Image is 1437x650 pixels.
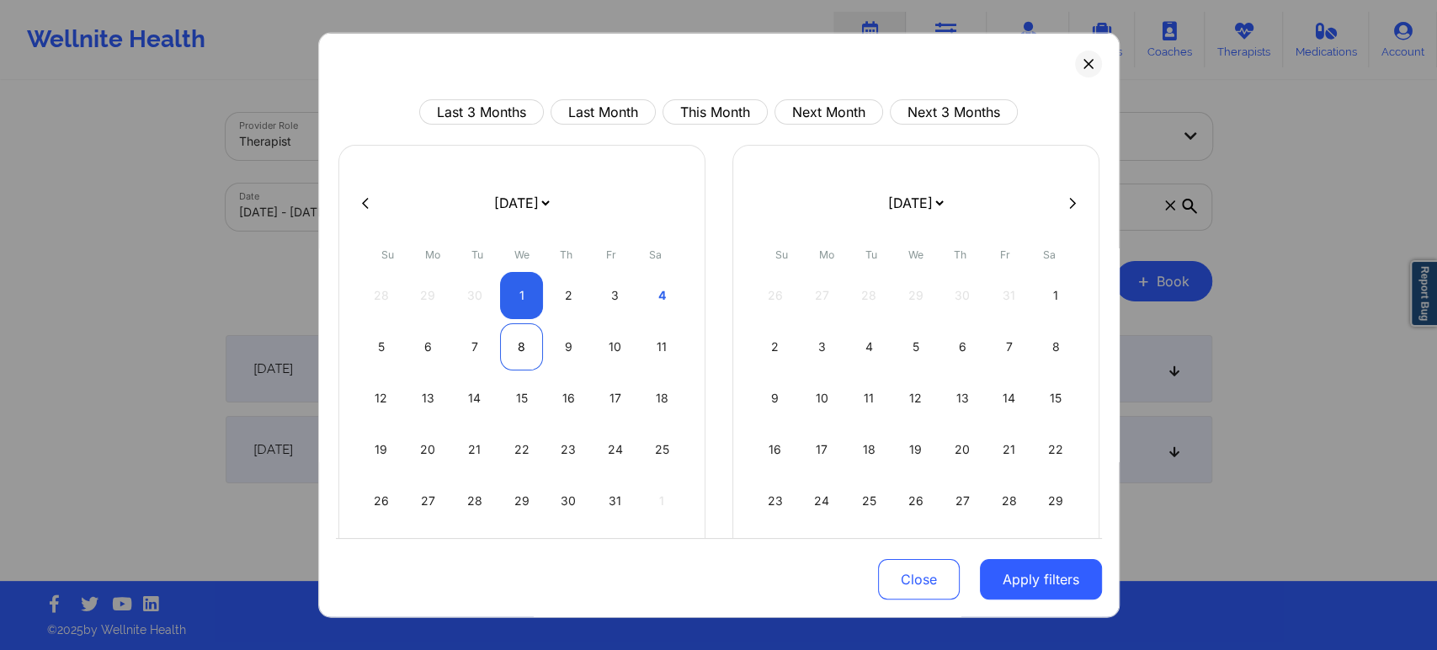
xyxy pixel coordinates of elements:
div: Fri Oct 24 2025 [593,426,636,473]
div: Sat Nov 01 2025 [1035,272,1078,319]
div: Thu Nov 27 2025 [941,477,984,525]
div: Sun Nov 02 2025 [754,323,797,370]
div: Sat Oct 11 2025 [641,323,684,370]
abbr: Sunday [775,248,788,261]
div: Mon Oct 20 2025 [407,426,450,473]
div: Wed Nov 26 2025 [894,477,937,525]
div: Sun Oct 05 2025 [360,323,403,370]
div: Tue Oct 07 2025 [454,323,497,370]
div: Mon Nov 24 2025 [801,477,844,525]
div: Fri Oct 31 2025 [593,477,636,525]
div: Wed Nov 19 2025 [894,426,937,473]
div: Sat Nov 15 2025 [1035,375,1078,422]
div: Mon Nov 17 2025 [801,426,844,473]
div: Tue Nov 11 2025 [848,375,891,422]
div: Fri Nov 28 2025 [987,477,1030,525]
div: Sun Oct 26 2025 [360,477,403,525]
abbr: Friday [606,248,616,261]
div: Sun Oct 19 2025 [360,426,403,473]
div: Thu Oct 09 2025 [547,323,590,370]
div: Sat Nov 29 2025 [1035,477,1078,525]
abbr: Monday [425,248,440,261]
div: Tue Nov 25 2025 [848,477,891,525]
div: Tue Oct 14 2025 [454,375,497,422]
abbr: Friday [1000,248,1010,261]
div: Tue Nov 04 2025 [848,323,891,370]
div: Mon Nov 03 2025 [801,323,844,370]
abbr: Tuesday [471,248,483,261]
abbr: Saturday [1043,248,1056,261]
abbr: Tuesday [865,248,877,261]
div: Sat Nov 08 2025 [1035,323,1078,370]
button: Last 3 Months [419,99,544,125]
button: Apply filters [980,559,1102,599]
div: Wed Oct 08 2025 [500,323,543,370]
abbr: Thursday [954,248,966,261]
abbr: Saturday [649,248,662,261]
div: Sat Oct 25 2025 [641,426,684,473]
div: Fri Nov 14 2025 [987,375,1030,422]
div: Sun Nov 16 2025 [754,426,797,473]
div: Tue Oct 28 2025 [454,477,497,525]
div: Sun Nov 30 2025 [754,529,797,576]
abbr: Wednesday [514,248,530,261]
button: Last Month [551,99,656,125]
div: Thu Nov 06 2025 [941,323,984,370]
div: Wed Oct 29 2025 [500,477,543,525]
div: Mon Nov 10 2025 [801,375,844,422]
div: Sun Nov 09 2025 [754,375,797,422]
div: Wed Oct 15 2025 [500,375,543,422]
div: Sun Nov 23 2025 [754,477,797,525]
div: Fri Nov 07 2025 [987,323,1030,370]
div: Fri Nov 21 2025 [987,426,1030,473]
abbr: Sunday [381,248,394,261]
div: Tue Oct 21 2025 [454,426,497,473]
abbr: Monday [819,248,834,261]
div: Sat Oct 18 2025 [641,375,684,422]
div: Sat Oct 04 2025 [641,272,684,319]
div: Fri Oct 17 2025 [593,375,636,422]
div: Mon Oct 27 2025 [407,477,450,525]
button: Next 3 Months [890,99,1018,125]
div: Fri Oct 10 2025 [593,323,636,370]
div: Tue Nov 18 2025 [848,426,891,473]
div: Thu Oct 23 2025 [547,426,590,473]
div: Fri Oct 03 2025 [593,272,636,319]
div: Wed Oct 01 2025 [500,272,543,319]
div: Thu Nov 13 2025 [941,375,984,422]
div: Wed Oct 22 2025 [500,426,543,473]
abbr: Wednesday [908,248,923,261]
div: Wed Nov 05 2025 [894,323,937,370]
div: Sun Oct 12 2025 [360,375,403,422]
div: Sat Nov 22 2025 [1035,426,1078,473]
div: Thu Oct 30 2025 [547,477,590,525]
button: Next Month [774,99,883,125]
div: Wed Nov 12 2025 [894,375,937,422]
div: Mon Oct 06 2025 [407,323,450,370]
div: Thu Oct 02 2025 [547,272,590,319]
div: Thu Oct 16 2025 [547,375,590,422]
abbr: Thursday [560,248,572,261]
button: Close [878,559,960,599]
div: Thu Nov 20 2025 [941,426,984,473]
button: This Month [663,99,768,125]
div: Mon Oct 13 2025 [407,375,450,422]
